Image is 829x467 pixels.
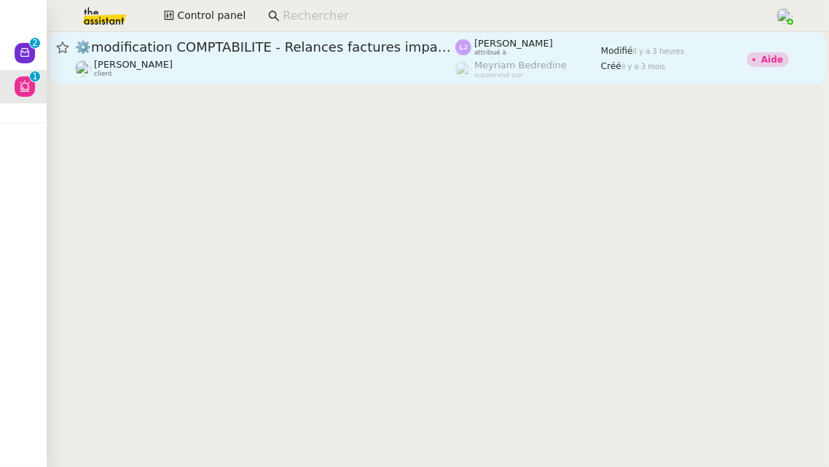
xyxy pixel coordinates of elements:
[633,47,685,55] span: il y a 3 heures
[761,55,783,64] div: Aide
[455,60,601,79] app-user-label: suppervisé par
[455,61,471,77] img: users%2FaellJyylmXSg4jqeVbanehhyYJm1%2Favatar%2Fprofile-pic%20(4).png
[601,61,621,71] span: Créé
[177,7,245,24] span: Control panel
[621,63,666,71] span: il y a 3 mois
[75,59,455,78] app-user-detailed-label: client
[32,71,38,84] p: 1
[155,6,254,26] button: Control panel
[474,71,523,79] span: suppervisé par
[601,46,633,56] span: Modifié
[474,38,553,49] span: [PERSON_NAME]
[474,60,567,71] span: Meyriam Bedredine
[30,71,40,81] nz-badge-sup: 1
[283,7,760,26] input: Rechercher
[30,38,40,48] nz-badge-sup: 2
[32,38,38,51] p: 2
[75,60,91,76] img: users%2Fa6PbEmLwvGXylUqKytRPpDpAx153%2Favatar%2Ffanny.png
[455,38,601,57] app-user-label: attribué à
[75,41,455,54] span: ⚙️modification COMPTABILITE - Relances factures impayées (factures ouvertes)
[474,49,506,57] span: attribué à
[777,8,793,24] img: users%2FPPrFYTsEAUgQy5cK5MCpqKbOX8K2%2Favatar%2FCapture%20d%E2%80%99e%CC%81cran%202023-06-05%20a%...
[455,39,471,55] img: svg
[94,70,112,78] span: client
[94,59,173,70] span: [PERSON_NAME]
